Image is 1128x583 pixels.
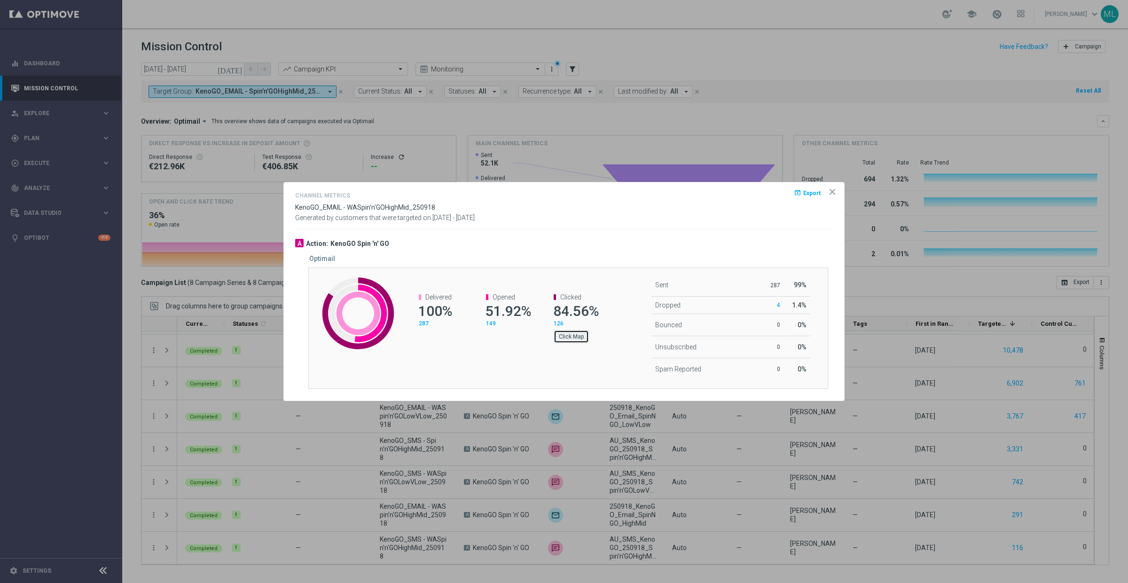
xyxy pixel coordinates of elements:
span: 99% [794,281,807,289]
span: 0% [798,343,807,351]
span: Clicked [560,293,581,301]
span: Export [803,189,821,196]
span: 0% [798,365,807,373]
span: Opened [493,293,515,301]
button: open_in_browser Export [793,187,822,198]
span: 149 [486,320,496,327]
span: [DATE] - [DATE] [432,214,475,221]
span: Delivered [425,293,452,301]
p: 0 [761,321,780,329]
span: Unsubscribed [655,343,697,351]
span: 0% [798,321,807,329]
p: 0 [761,365,780,373]
h4: Channel Metrics [295,192,350,199]
span: Generated by customers that were targeted on [295,214,431,221]
span: 1.4% [792,301,807,309]
p: 287 [761,282,780,289]
h3: KenoGO Spin 'n' GO [330,239,389,248]
span: 126 [554,320,564,327]
p: 0 [761,343,780,351]
span: 51.92% [486,303,531,319]
h5: Optimail [309,255,335,262]
div: A [295,239,304,247]
opti-icon: icon [828,187,837,197]
span: 100% [418,303,452,319]
i: open_in_browser [794,189,801,197]
span: Spam Reported [655,365,701,373]
span: 287 [419,320,429,327]
span: 84.56% [553,303,599,319]
span: Dropped [655,301,681,309]
span: Sent [655,281,668,289]
span: 4 [777,302,780,308]
h3: Action: [306,239,328,248]
span: Bounced [655,321,682,329]
span: KenoGO_EMAIL - WASpin'n'GOHighMid_250918 [295,204,435,211]
button: Click Map [554,330,589,343]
